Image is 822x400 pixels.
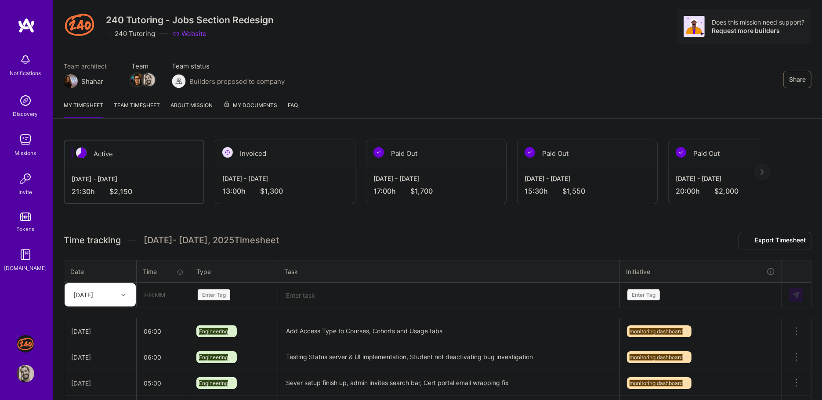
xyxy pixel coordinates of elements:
img: logo [18,18,35,33]
span: Engineering [199,328,228,335]
i: icon Download [744,236,751,245]
a: User Avatar [14,365,36,382]
textarea: Sever setup finish up, admin invites search bar, Cert portal email wrapping fix [279,371,619,395]
span: Share [789,75,806,84]
div: [DATE] - [DATE] [72,174,196,184]
img: J: 240 Tutoring - Jobs Section Redesign [17,335,34,353]
span: Team status [172,61,285,71]
th: Task [278,260,620,283]
img: Builders proposed to company [172,74,186,88]
div: Time [143,267,184,276]
div: 17:00 h [373,187,499,196]
div: 20:00 h [676,187,801,196]
img: guide book [17,246,34,263]
span: monitoring dashboard [630,328,683,335]
span: monitoring dashboard [630,354,683,360]
a: Team Member Avatar [143,72,154,87]
span: $1,300 [260,187,283,196]
div: 13:00 h [222,187,348,196]
div: [DATE] [71,353,129,362]
div: Tokens [17,224,35,234]
img: Paid Out [676,147,686,158]
textarea: Testing Status server & UI implementation, Student not deactivating bug investigation [279,345,619,369]
div: Paid Out [518,140,657,167]
img: Paid Out [525,147,535,158]
input: HH:MM [137,320,190,343]
span: Builders proposed to company [189,77,285,86]
button: Export Timesheet [739,232,811,249]
img: discovery [17,92,34,109]
a: My Documents [223,101,277,118]
th: Date [64,260,137,283]
img: teamwork [17,131,34,148]
th: Type [190,260,278,283]
span: $1,550 [562,187,585,196]
div: Discovery [13,109,38,119]
img: Company Logo [64,9,95,40]
img: Team Architect [64,74,78,88]
div: Request more builders [712,26,804,35]
button: Share [783,71,811,88]
img: right [760,169,764,175]
span: $1,700 [410,187,433,196]
div: Active [65,141,203,167]
span: Engineering [199,380,228,386]
div: 15:30 h [525,187,650,196]
div: [DATE] [71,378,129,388]
img: bell [17,51,34,68]
img: Avatar [684,16,705,37]
input: HH:MM [137,371,190,395]
img: Active [76,148,87,158]
i: icon Mail [107,78,114,85]
span: Time tracking [64,235,121,246]
div: [DATE] - [DATE] [222,174,348,183]
h3: 240 Tutoring - Jobs Section Redesign [106,14,274,25]
a: About Mission [170,101,213,118]
img: Invoiced [222,147,233,158]
div: Initiative [626,267,775,277]
span: $2,150 [109,187,132,196]
img: tokens [20,213,31,221]
i: icon Chevron [121,293,126,297]
div: [DOMAIN_NAME] [4,263,47,273]
img: Paid Out [373,147,384,158]
img: Team Member Avatar [142,73,155,86]
div: Enter Tag [627,288,660,302]
a: Website [173,29,206,38]
span: My Documents [223,101,277,110]
span: Engineering [199,354,228,360]
img: Submit [793,292,800,299]
div: [DATE] - [DATE] [373,174,499,183]
a: My timesheet [64,101,103,118]
div: [DATE] - [DATE] [676,174,801,183]
img: User Avatar [17,365,34,382]
a: FAQ [288,101,298,118]
div: Paid Out [366,140,506,167]
div: Paid Out [669,140,808,167]
span: monitoring dashboard [630,380,683,386]
div: [DATE] [71,327,129,336]
span: $2,000 [714,187,739,196]
div: Invoiced [215,140,355,167]
img: Team Member Avatar [130,73,144,86]
input: HH:MM [137,346,190,369]
span: [DATE] - [DATE] , 2025 Timesheet [144,235,279,246]
div: 240 Tutoring [106,29,155,38]
i: icon CompanyGray [106,30,113,37]
a: J: 240 Tutoring - Jobs Section Redesign [14,335,36,353]
div: 21:30 h [72,187,196,196]
div: Enter Tag [198,288,230,302]
img: Invite [17,170,34,187]
div: [DATE] - [DATE] [525,174,650,183]
textarea: Add Access Type to Courses, Cohorts and Usage tabs [279,319,619,343]
span: Team [131,61,154,71]
div: Does this mission need support? [712,18,804,26]
div: [DATE] [73,290,93,299]
div: Notifications [10,68,41,78]
div: Shahar [81,77,103,86]
div: Invite [19,187,33,197]
div: Missions [15,148,36,158]
a: Team Member Avatar [131,72,143,87]
input: HH:MM [137,283,189,306]
span: Team architect [64,61,114,71]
